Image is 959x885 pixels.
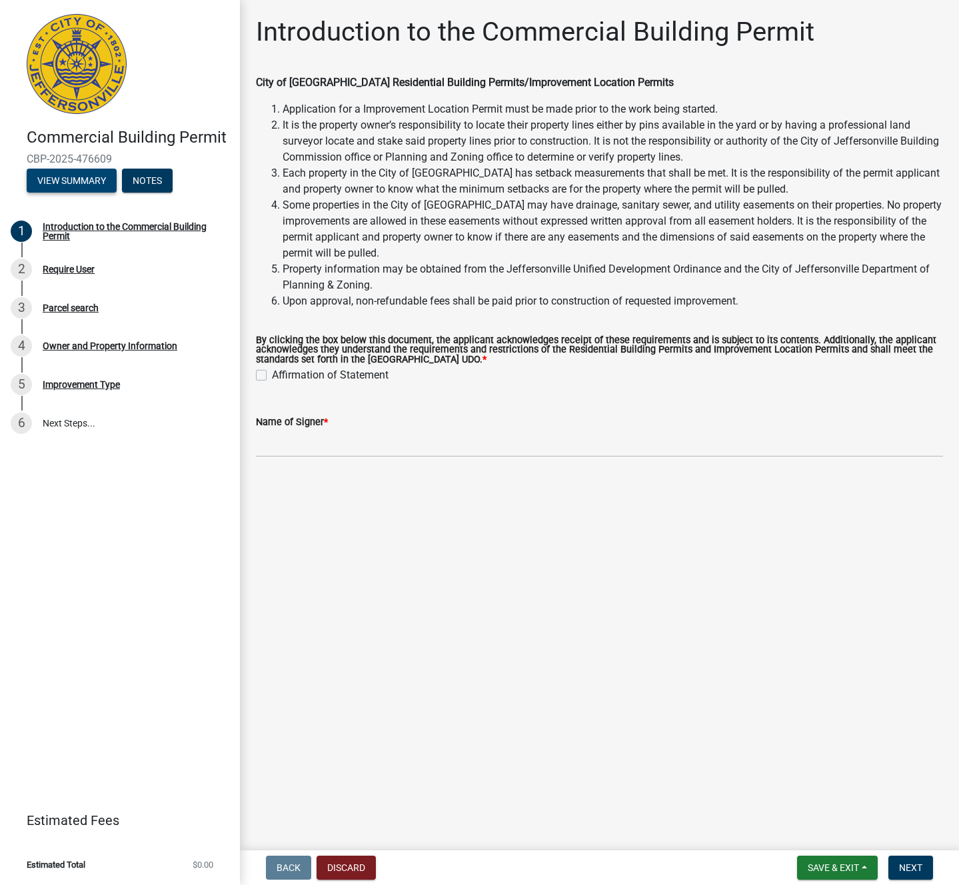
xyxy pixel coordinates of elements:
a: Estimated Fees [11,807,219,834]
span: $0.00 [193,860,213,869]
span: Back [277,862,301,873]
label: Affirmation of Statement [272,367,389,383]
img: City of Jeffersonville, Indiana [27,14,127,114]
div: 6 [11,413,32,434]
li: Some properties in the City of [GEOGRAPHIC_DATA] may have drainage, sanitary sewer, and utility e... [283,197,943,261]
span: CBP-2025-476609 [27,153,213,165]
button: Save & Exit [797,856,878,880]
div: 5 [11,374,32,395]
li: Property information may be obtained from the Jeffersonville Unified Development Ordinance and th... [283,261,943,293]
button: View Summary [27,169,117,193]
div: Improvement Type [43,380,120,389]
li: Upon approval, non-refundable fees shall be paid prior to construction of requested improvement. [283,293,943,309]
wm-modal-confirm: Notes [122,176,173,187]
li: It is the property owner’s responsibility to locate their property lines either by pins available... [283,117,943,165]
span: Next [899,862,922,873]
div: 4 [11,335,32,357]
button: Next [888,856,933,880]
label: Name of Signer [256,418,328,427]
button: Notes [122,169,173,193]
h1: Introduction to the Commercial Building Permit [256,16,814,48]
li: Each property in the City of [GEOGRAPHIC_DATA] has setback measurements that shall be met. It is ... [283,165,943,197]
div: Introduction to the Commercial Building Permit [43,222,219,241]
wm-modal-confirm: Summary [27,176,117,187]
h4: Commercial Building Permit [27,128,229,147]
div: Require User [43,265,95,274]
button: Back [266,856,311,880]
label: By clicking the box below this document, the applicant acknowledges receipt of these requirements... [256,336,943,365]
div: 2 [11,259,32,280]
button: Discard [317,856,376,880]
div: 1 [11,221,32,242]
strong: City of [GEOGRAPHIC_DATA] Residential Building Permits/Improvement Location Permits [256,76,674,89]
li: Application for a Improvement Location Permit must be made prior to the work being started. [283,101,943,117]
div: Parcel search [43,303,99,313]
div: Owner and Property Information [43,341,177,351]
span: Estimated Total [27,860,85,869]
div: 3 [11,297,32,319]
span: Save & Exit [808,862,859,873]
